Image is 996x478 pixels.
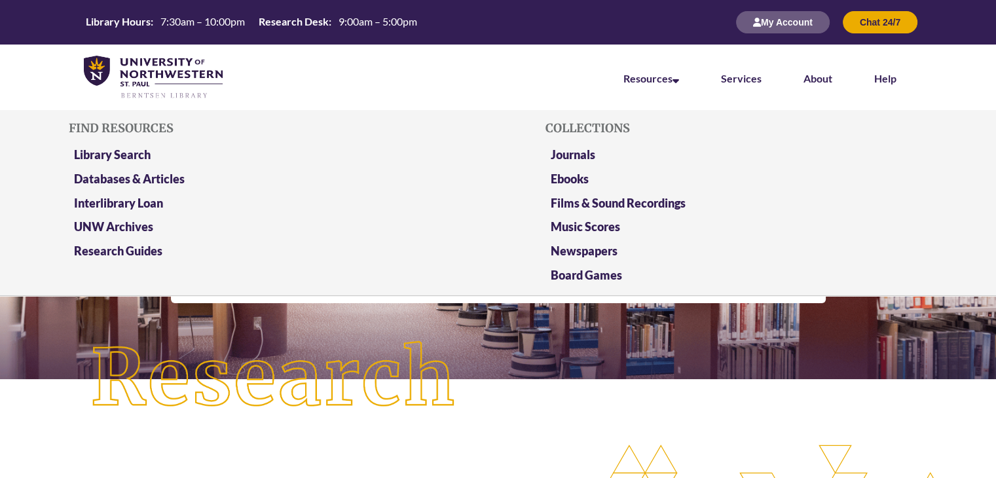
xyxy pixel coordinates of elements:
a: About [803,72,832,84]
a: Databases & Articles [74,172,185,186]
a: Help [874,72,896,84]
a: Services [721,72,762,84]
a: Films & Sound Recordings [551,196,686,210]
th: Library Hours: [81,14,155,29]
a: Journals [551,147,595,162]
a: My Account [736,16,830,28]
a: Music Scores [551,219,620,234]
a: Hours Today [81,14,422,30]
a: Ebooks [551,172,589,186]
a: Research Guides [74,244,162,258]
a: Newspapers [551,244,618,258]
a: Board Games [551,268,622,282]
img: Research [50,301,498,456]
h5: Collections [545,122,927,135]
a: Resources [623,72,679,84]
h5: Find Resources [69,122,451,135]
a: UNW Archives [74,219,153,234]
img: UNWSP Library Logo [84,56,223,100]
span: 7:30am – 10:00pm [160,15,245,28]
button: Chat 24/7 [843,11,917,33]
button: My Account [736,11,830,33]
a: Chat 24/7 [843,16,917,28]
table: Hours Today [81,14,422,29]
a: Interlibrary Loan [74,196,163,210]
th: Research Desk: [253,14,333,29]
a: Library Search [74,147,151,162]
span: 9:00am – 5:00pm [339,15,417,28]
